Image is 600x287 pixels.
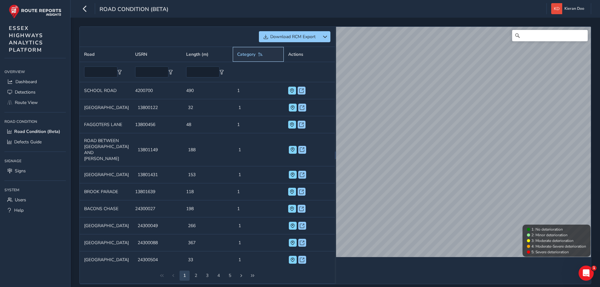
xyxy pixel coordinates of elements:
[14,139,42,145] span: Defects Guide
[117,70,122,74] button: Filter
[531,244,586,249] span: 4: Moderate-Severe deterioration
[233,82,284,99] td: 1
[531,227,563,232] span: 1: No deterioration
[551,3,562,14] img: diamond-layout
[80,133,133,166] td: ROAD BETWEEN [GEOGRAPHIC_DATA] AND [PERSON_NAME]
[15,100,38,106] span: Route View
[100,5,169,14] span: Road Condition (Beta)
[233,116,284,133] td: 1
[184,99,234,116] td: 32
[270,34,316,40] span: Download RCM Export
[186,51,209,57] span: Length (m)
[80,251,133,268] td: [GEOGRAPHIC_DATA]
[4,205,66,215] a: Help
[233,200,284,217] td: 1
[4,126,66,137] a: Road Condition (Beta)
[80,200,131,217] td: BACONS CHASE
[234,217,284,234] td: 1
[184,234,234,251] td: 367
[80,116,131,133] td: FAGGOTERS LANE
[182,82,233,99] td: 490
[202,271,212,281] button: Page 4
[4,97,66,108] a: Route View
[214,271,224,281] button: Page 5
[131,183,182,200] td: 13801639
[84,51,94,57] span: Road
[579,266,594,281] iframe: Intercom live chat
[225,271,235,281] button: Page 6
[220,70,224,74] button: Filter
[80,217,133,234] td: [GEOGRAPHIC_DATA]
[133,133,184,166] td: 13801149
[184,251,234,268] td: 33
[4,166,66,176] a: Signs
[182,200,233,217] td: 198
[14,207,24,213] span: Help
[135,51,147,57] span: USRN
[133,217,184,234] td: 24300049
[184,217,234,234] td: 266
[9,25,43,54] span: ESSEX HIGHWAYS ANALYTICS PLATFORM
[4,185,66,195] div: System
[4,77,66,87] a: Dashboard
[182,183,233,200] td: 118
[182,116,233,133] td: 48
[184,133,234,166] td: 188
[4,195,66,205] a: Users
[531,232,568,238] span: 2: Minor deterioration
[531,238,574,243] span: 3: Moderate deterioration
[80,82,131,99] td: SCHOOL ROAD
[80,183,131,200] td: BROOK PARADE
[288,51,303,57] span: Actions
[180,271,190,281] button: Page 2
[248,271,258,281] button: Last Page
[564,3,584,14] span: Kieran Doo
[15,168,26,174] span: Signs
[14,129,60,135] span: Road Condition (Beta)
[133,166,184,183] td: 13801431
[234,234,284,251] td: 1
[234,133,284,166] td: 1
[131,82,182,99] td: 4200700
[9,4,61,19] img: rr logo
[191,271,201,281] button: Page 3
[551,3,586,14] button: Kieran Doo
[4,137,66,147] a: Defects Guide
[15,79,37,85] span: Dashboard
[234,251,284,268] td: 1
[236,271,246,281] button: Next Page
[80,99,133,116] td: [GEOGRAPHIC_DATA]
[184,166,234,183] td: 153
[4,87,66,97] a: Detections
[133,251,184,268] td: 24300504
[259,31,320,42] button: Download RCM Export
[133,234,184,251] td: 24300088
[15,89,36,95] span: Detections
[234,166,284,183] td: 1
[4,67,66,77] div: Overview
[4,117,66,126] div: Road Condition
[4,156,66,166] div: Signage
[233,183,284,200] td: 1
[234,99,284,116] td: 1
[531,250,569,255] span: 5: Severe deterioration
[169,70,173,74] button: Filter
[80,166,133,183] td: [GEOGRAPHIC_DATA]
[336,27,591,257] canvas: Map
[131,116,182,133] td: 13800456
[237,51,255,57] span: Category
[512,30,588,41] input: Search
[80,234,133,251] td: [GEOGRAPHIC_DATA]
[591,266,597,271] span: 1
[15,197,26,203] span: Users
[133,99,184,116] td: 13800122
[131,200,182,217] td: 24300027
